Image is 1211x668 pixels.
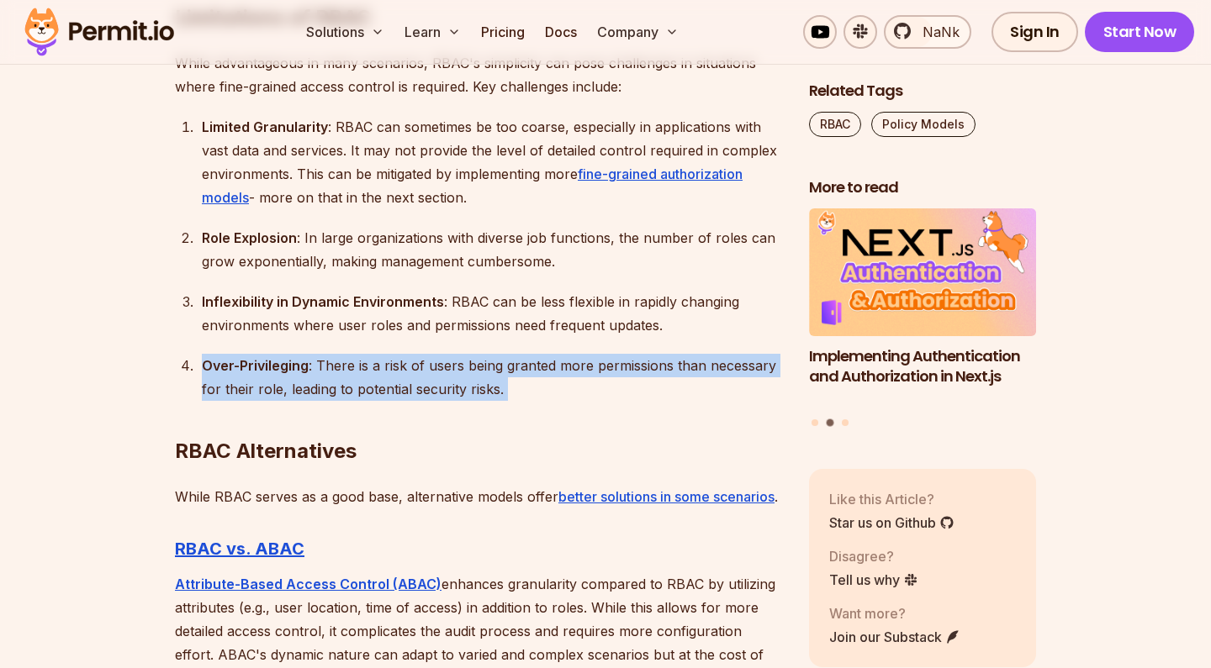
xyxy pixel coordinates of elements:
[842,418,849,425] button: Go to slide 3
[202,118,328,135] strong: Limited Granularity
[202,226,782,273] div: : In large organizations with diverse job functions, the number of roles can grow exponentially, ...
[590,15,685,49] button: Company
[912,22,960,42] span: NaNk
[202,357,309,374] strong: Over-Privileging
[17,3,182,60] img: Permit logo
[827,418,834,426] button: Go to slide 2
[809,208,1036,429] div: Posts
[202,166,743,206] a: fine-grained authorization models
[299,15,391,49] button: Solutions
[202,229,297,246] strong: Role Explosion
[202,115,782,209] div: : RBAC can sometimes be too coarse, especially in applications with vast data and services. It ma...
[829,512,955,532] a: Star us on Github
[175,51,782,98] p: While advantageous in many scenarios, RBAC's simplicity can pose challenges in situations where f...
[829,488,955,508] p: Like this Article?
[871,112,976,137] a: Policy Models
[538,15,584,49] a: Docs
[884,15,971,49] a: NaNk
[829,626,960,646] a: Join our Substack
[829,545,918,565] p: Disagree?
[474,15,531,49] a: Pricing
[829,602,960,623] p: Want more?
[809,81,1036,102] h2: Related Tags
[992,12,1078,52] a: Sign In
[809,177,1036,198] h2: More to read
[175,485,782,508] p: While RBAC serves as a good base, alternative models offer .
[202,354,782,401] div: : There is a risk of users being granted more permissions than necessary for their role, leading ...
[809,112,861,137] a: RBAC
[809,345,1036,387] h3: Implementing Authentication and Authorization in Next.js
[1085,12,1195,52] a: Start Now
[812,418,818,425] button: Go to slide 1
[175,539,304,559] a: RBAC vs. ABAC
[829,569,918,589] a: Tell us why
[809,208,1036,408] li: 2 of 3
[175,439,357,463] strong: RBAC Alternatives
[202,293,444,310] strong: Inflexibility in Dynamic Environments
[558,488,775,505] a: better solutions in some scenarios
[809,208,1036,408] a: Implementing Authentication and Authorization in Next.jsImplementing Authentication and Authoriza...
[809,208,1036,336] img: Implementing Authentication and Authorization in Next.js
[175,576,442,592] a: Attribute-Based Access Control (ABAC)
[398,15,468,49] button: Learn
[202,290,782,337] div: : RBAC can be less flexible in rapidly changing environments where user roles and permissions nee...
